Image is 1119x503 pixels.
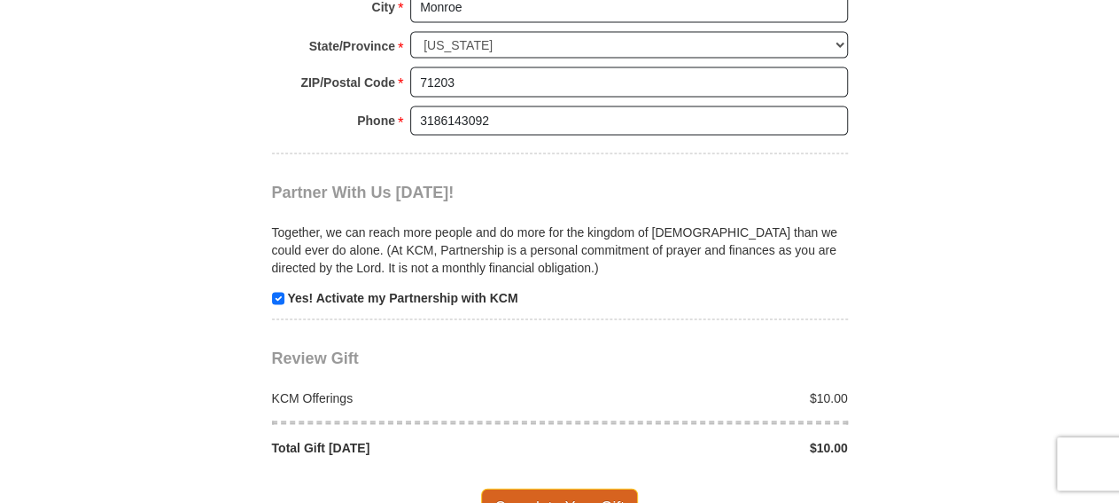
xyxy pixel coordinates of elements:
div: $10.00 [560,389,858,406]
strong: Phone [357,107,395,132]
span: Review Gift [272,349,359,366]
strong: Yes! Activate my Partnership with KCM [287,290,517,304]
span: Partner With Us [DATE]! [272,183,455,200]
p: Together, we can reach more people and do more for the kingdom of [DEMOGRAPHIC_DATA] than we coul... [272,223,848,276]
div: KCM Offerings [262,389,560,406]
div: Total Gift [DATE] [262,438,560,456]
strong: ZIP/Postal Code [300,69,395,94]
strong: State/Province [309,33,395,58]
div: $10.00 [560,438,858,456]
